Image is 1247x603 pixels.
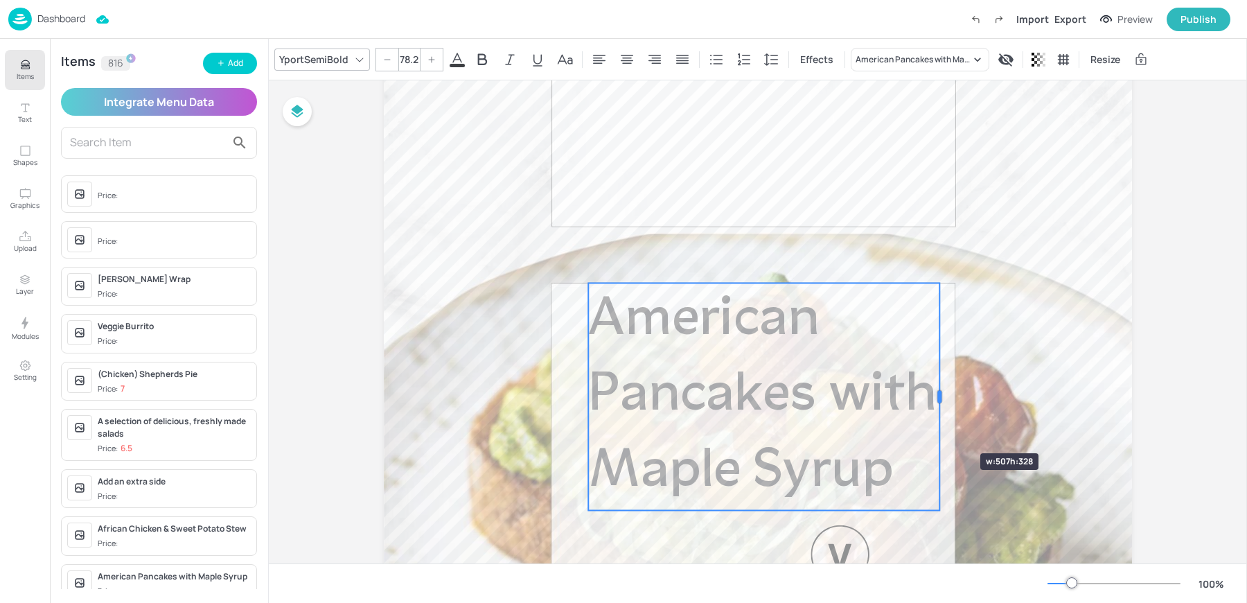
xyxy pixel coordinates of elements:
[5,222,45,262] button: Upload
[98,523,251,535] div: African Chicken & Sweet Potato Stew
[98,586,121,597] div: Price:
[276,49,351,69] div: YportSemiBold
[17,71,34,81] p: Items
[203,53,257,74] button: Add
[98,475,251,488] div: Add an extra side
[5,136,45,176] button: Shapes
[98,570,251,583] div: American Pancakes with Maple Syrup
[13,157,37,167] p: Shapes
[964,8,987,31] label: Undo (Ctrl + Z)
[98,335,121,347] div: Price:
[14,372,37,382] p: Setting
[61,88,257,116] button: Integrate Menu Data
[98,273,251,286] div: [PERSON_NAME] Wrap
[995,49,1017,71] div: Display condition
[5,308,45,348] button: Modules
[1054,12,1086,26] div: Export
[98,288,121,300] div: Price:
[98,383,125,395] div: Price:
[797,52,836,67] span: Effects
[98,236,121,247] div: Price:
[98,538,121,550] div: Price:
[18,114,32,124] p: Text
[98,443,132,455] div: Price:
[14,243,37,253] p: Upload
[98,368,251,381] div: (Chicken) Shepherds Pie
[70,132,226,154] input: Search Item
[5,179,45,219] button: Graphics
[108,58,123,68] p: 816
[588,293,937,500] span: American Pancakes with Maple Syrup
[8,8,32,30] img: logo-86c26b7e.jpg
[980,453,1038,470] div: w: 507 h: 328
[5,265,45,305] button: Layer
[121,444,132,453] p: 6.5
[37,14,85,24] p: Dashboard
[1117,12,1153,27] div: Preview
[12,331,39,341] p: Modules
[10,200,39,210] p: Graphics
[5,50,45,90] button: Items
[1167,8,1230,31] button: Publish
[1092,9,1161,30] button: Preview
[121,384,125,394] p: 7
[5,351,45,391] button: Setting
[98,491,121,503] div: Price:
[5,93,45,133] button: Text
[1180,12,1217,27] div: Publish
[856,53,971,66] div: American Pancakes with Maple Syrup
[226,129,254,157] button: search
[1016,12,1049,26] div: Import
[98,190,121,202] div: Price:
[1194,577,1228,591] div: 100 %
[61,56,96,70] div: Items
[98,320,251,333] div: Veggie Burrito
[98,415,251,440] div: A selection of delicious, freshly made salads
[1088,52,1123,67] span: Resize
[16,286,34,296] p: Layer
[228,57,243,70] div: Add
[987,8,1011,31] label: Redo (Ctrl + Y)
